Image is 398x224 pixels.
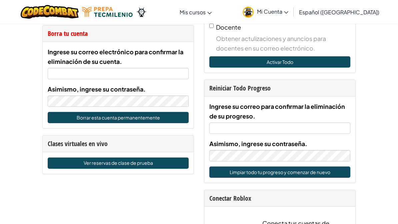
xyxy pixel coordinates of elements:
img: CodeCombat logo [21,5,79,19]
label: Asimismo, ingrese su contraseña. [48,84,146,94]
label: Asimismo, ingrese su contraseña. [209,139,307,148]
span: Español ([GEOGRAPHIC_DATA]) [299,9,379,16]
div: Reiniciar Todo Progreso [209,83,350,93]
img: avatar [243,7,254,18]
img: Tecmilenio logo [82,7,133,17]
span: Obtener actulizaciones y anuncios para docentes en su correo electrónico. [216,34,350,53]
img: Ozaria [136,7,147,17]
span: Mis cursos [180,9,206,16]
span: Docente [216,23,241,31]
div: Conectar Roblox [209,193,350,203]
a: Ver reservas de clase de prueba [48,157,189,169]
div: Clases virtuales en vivo [48,139,189,148]
label: Ingrese su correo para confirmar la eliminación de su progreso. [209,102,350,121]
a: Español ([GEOGRAPHIC_DATA]) [296,3,383,21]
a: Mis cursos [176,3,215,21]
div: Borra tu cuenta [48,29,189,38]
span: Mi Cuenta [257,8,288,15]
button: Activar Todo [209,56,350,68]
button: Borrar esta cuenta permanentemente [48,112,189,123]
button: Limpiar todo tu progreso y comenzar de nuevo [209,166,350,178]
a: Mi Cuenta [239,1,292,22]
label: Ingrese su correo electrónico para confirmar la eliminación de su cuenta. [48,47,189,66]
